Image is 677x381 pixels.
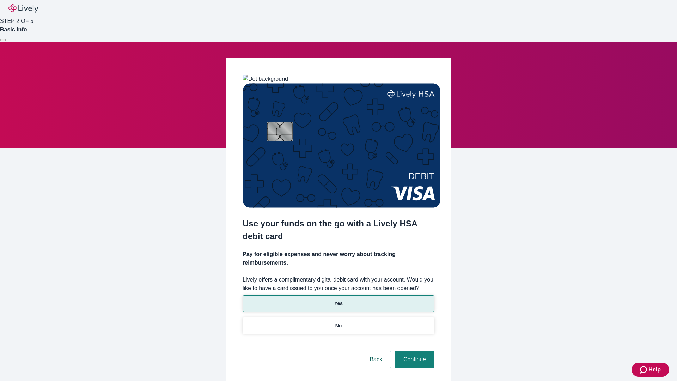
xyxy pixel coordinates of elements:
[335,322,342,329] p: No
[395,351,434,368] button: Continue
[243,75,288,83] img: Dot background
[632,363,669,377] button: Zendesk support iconHelp
[243,250,434,267] h4: Pay for eligible expenses and never worry about tracking reimbursements.
[334,300,343,307] p: Yes
[243,83,440,208] img: Debit card
[243,295,434,312] button: Yes
[8,4,38,13] img: Lively
[640,365,648,374] svg: Zendesk support icon
[243,276,434,292] label: Lively offers a complimentary digital debit card with your account. Would you like to have a card...
[361,351,391,368] button: Back
[648,365,661,374] span: Help
[243,217,434,243] h2: Use your funds on the go with a Lively HSA debit card
[243,317,434,334] button: No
